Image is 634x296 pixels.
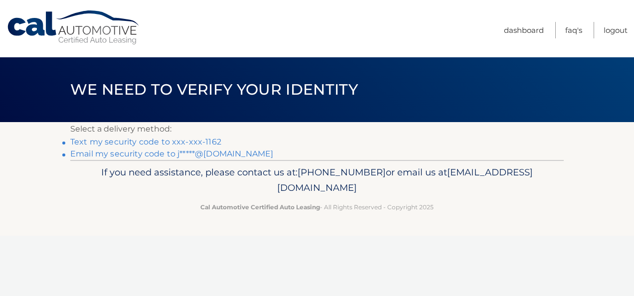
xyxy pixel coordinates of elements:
[70,122,564,136] p: Select a delivery method:
[565,22,582,38] a: FAQ's
[6,10,141,45] a: Cal Automotive
[70,137,221,147] a: Text my security code to xxx-xxx-1162
[77,164,557,196] p: If you need assistance, please contact us at: or email us at
[77,202,557,212] p: - All Rights Reserved - Copyright 2025
[504,22,544,38] a: Dashboard
[298,166,386,178] span: [PHONE_NUMBER]
[70,149,273,158] a: Email my security code to j*****@[DOMAIN_NAME]
[200,203,320,211] strong: Cal Automotive Certified Auto Leasing
[70,80,358,99] span: We need to verify your identity
[604,22,628,38] a: Logout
